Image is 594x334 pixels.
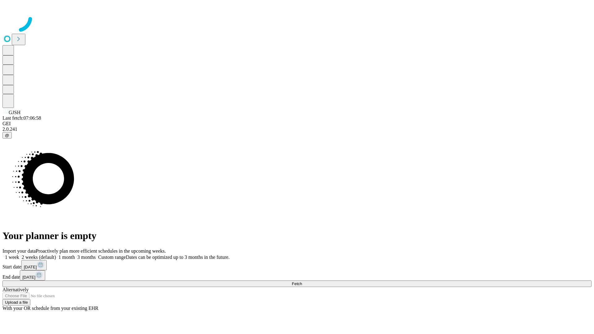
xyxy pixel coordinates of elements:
[5,133,9,138] span: @
[2,287,28,292] span: Alternatively
[98,255,126,260] span: Custom range
[22,255,56,260] span: 2 weeks (default)
[2,115,41,121] span: Last fetch: 07:06:58
[2,306,98,311] span: With your OR schedule from your existing EHR
[24,265,37,269] span: [DATE]
[126,255,230,260] span: Dates can be optimized up to 3 months in the future.
[77,255,96,260] span: 3 months
[2,248,36,254] span: Import your data
[2,270,592,280] div: End date
[2,121,592,126] div: GEI
[2,280,592,287] button: Fetch
[5,255,19,260] span: 1 week
[20,270,45,280] button: [DATE]
[21,260,47,270] button: [DATE]
[2,132,12,139] button: @
[2,230,592,242] h1: Your planner is empty
[9,110,20,115] span: GJSH
[36,248,166,254] span: Proactively plan more efficient schedules in the upcoming weeks.
[2,260,592,270] div: Start date
[292,281,302,286] span: Fetch
[2,299,30,306] button: Upload a file
[2,126,592,132] div: 2.0.241
[22,275,35,280] span: [DATE]
[58,255,75,260] span: 1 month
